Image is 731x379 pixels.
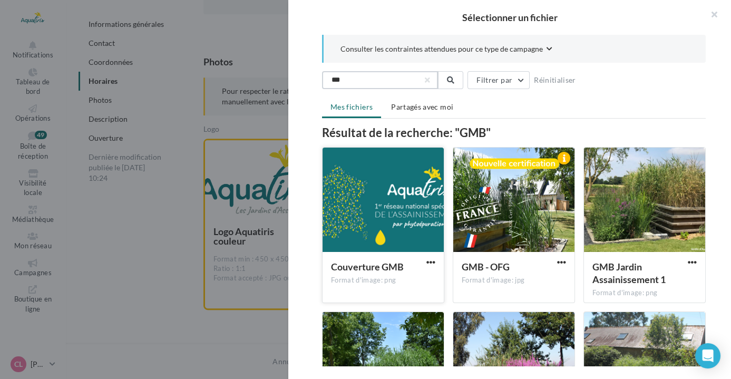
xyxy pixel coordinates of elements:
[695,343,720,368] div: Open Intercom Messenger
[462,276,566,285] div: Format d'image: jpg
[340,43,552,56] button: Consulter les contraintes attendues pour ce type de campagne
[391,102,453,111] span: Partagés avec moi
[331,261,404,273] span: Couverture GMB
[592,288,697,298] div: Format d'image: png
[330,102,373,111] span: Mes fichiers
[462,261,510,273] span: GMB - OFG
[340,44,543,54] span: Consulter les contraintes attendues pour ce type de campagne
[530,74,580,86] button: Réinitialiser
[305,13,714,22] h2: Sélectionner un fichier
[467,71,530,89] button: Filtrer par
[331,276,435,285] div: Format d'image: png
[592,261,666,285] span: GMB Jardin Assainissement 1
[322,127,706,139] div: Résultat de la recherche: "GMB"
